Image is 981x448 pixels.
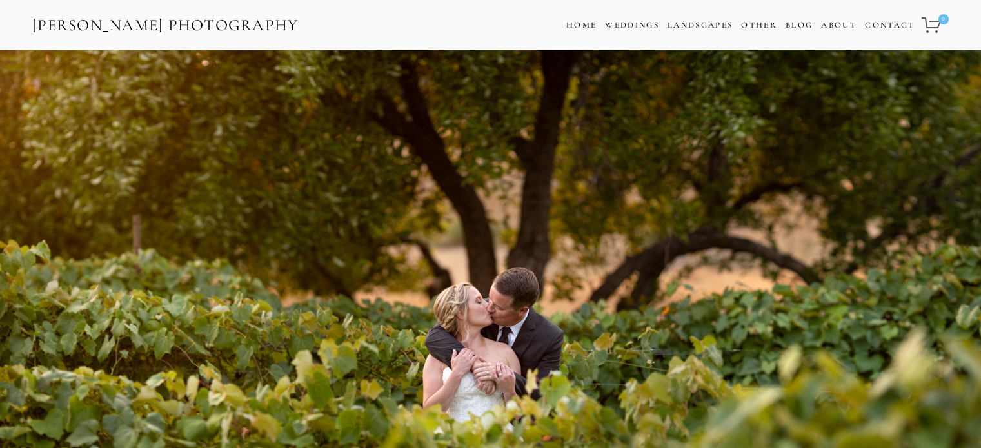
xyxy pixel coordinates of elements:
[668,20,733,30] a: Landscapes
[31,11,300,40] a: [PERSON_NAME] Photography
[566,16,597,35] a: Home
[938,14,949,24] span: 0
[920,10,950,41] a: 0 items in cart
[741,20,777,30] a: Other
[786,16,813,35] a: Blog
[865,16,915,35] a: Contact
[605,20,659,30] a: Weddings
[821,16,857,35] a: About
